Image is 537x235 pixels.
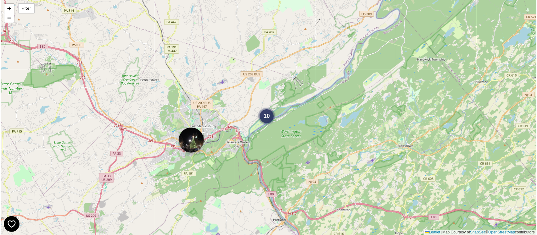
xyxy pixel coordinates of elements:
[489,230,515,234] a: OpenStreetMap
[7,4,11,12] span: +
[7,14,11,22] span: −
[4,4,14,13] a: Zoom in
[18,3,35,14] div: Filter
[264,113,270,119] span: 10
[441,230,442,234] span: |
[470,230,485,234] a: SnapSea
[260,109,274,123] div: 10
[425,230,440,234] a: Leaflet
[424,230,536,235] div: Map Courtesy of © contributors
[179,128,204,153] img: Marker
[4,13,14,23] a: Zoom out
